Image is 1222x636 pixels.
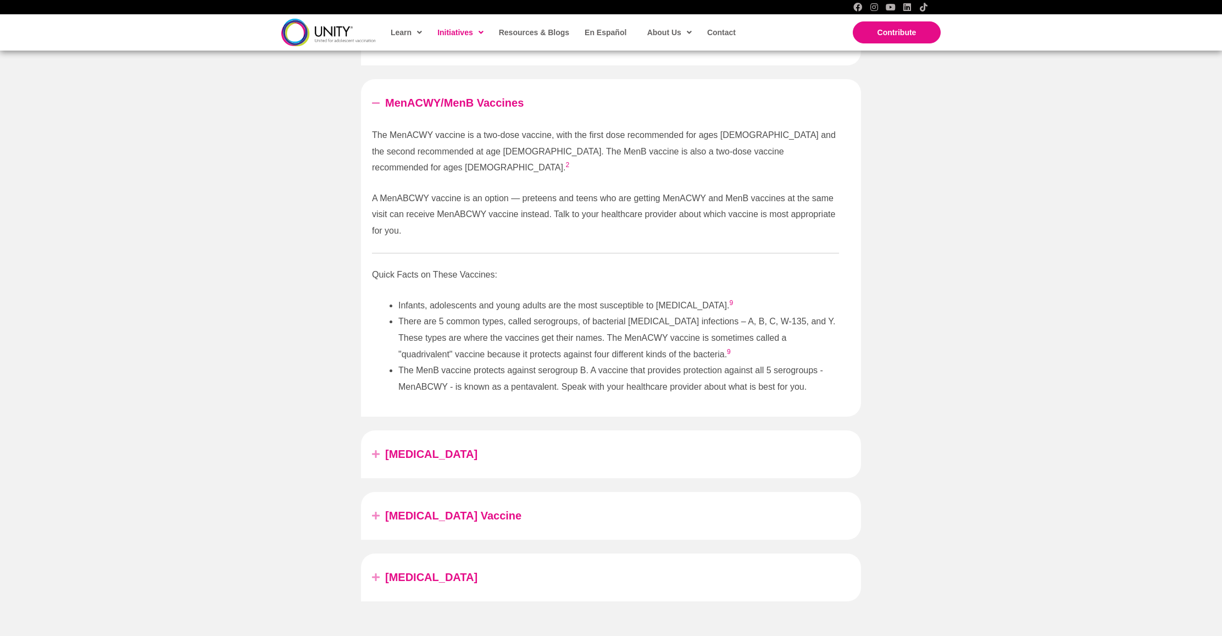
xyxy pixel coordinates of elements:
a: YouTube [886,3,895,12]
span: Resources & Blogs [499,28,569,37]
span: Learn [391,24,422,41]
a: [MEDICAL_DATA] [385,567,850,588]
span: Contact [707,28,736,37]
a: [MEDICAL_DATA] Vaccine [385,506,850,526]
span: En Español [585,28,626,37]
li: Infants, adolescents and young adults are the most susceptible to [MEDICAL_DATA]. [398,297,839,314]
span: Contribute [877,28,916,37]
p: The MenACWY vaccine is a two-dose vaccine, with the first dose recommended for ages [DEMOGRAPHIC_... [372,127,839,176]
a: [MEDICAL_DATA] [385,444,850,464]
a: 9 [727,348,731,356]
a: About Us [642,20,696,45]
p: A MenABCWY vaccine is an option — preteens and teens who are getting MenACWY and MenB vaccines at... [372,190,839,239]
a: Facebook [853,3,862,12]
a: 9 [729,299,733,307]
li: The MenB vaccine protects against serogroup B. A vaccine that provides protection against all 5 s... [398,362,839,395]
a: MenACWY/MenB Vaccines [385,93,850,113]
a: LinkedIn [903,3,912,12]
p: Quick Facts on These Vaccines: [372,267,839,283]
a: Contribute [853,21,941,43]
i: Collapse [372,93,385,113]
a: Contact [702,20,740,45]
a: TikTok [919,3,928,12]
span: Initiatives [437,24,484,41]
li: There are 5 common types, called serogroups, of bacterial [MEDICAL_DATA] infections – A, B, C, W-... [398,313,839,362]
a: En Español [579,20,631,45]
span: About Us [647,24,692,41]
a: 2 [565,161,569,169]
a: Resources & Blogs [493,20,574,45]
a: Instagram [870,3,879,12]
img: unity-logo-dark [281,19,376,46]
